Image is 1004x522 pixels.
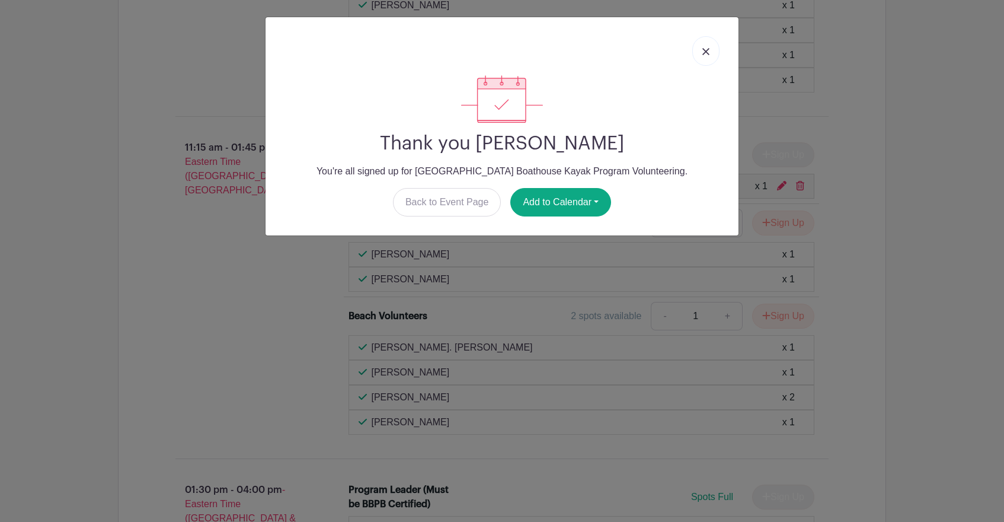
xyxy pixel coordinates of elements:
h2: Thank you [PERSON_NAME] [275,132,729,155]
img: close_button-5f87c8562297e5c2d7936805f587ecaba9071eb48480494691a3f1689db116b3.svg [702,48,709,55]
p: You're all signed up for [GEOGRAPHIC_DATA] Boathouse Kayak Program Volunteering. [275,164,729,179]
img: signup_complete-c468d5dda3e2740ee63a24cb0ba0d3ce5d8a4ecd24259e683200fb1569d990c8.svg [461,75,543,123]
a: Back to Event Page [393,188,501,217]
button: Add to Calendar [510,188,611,217]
